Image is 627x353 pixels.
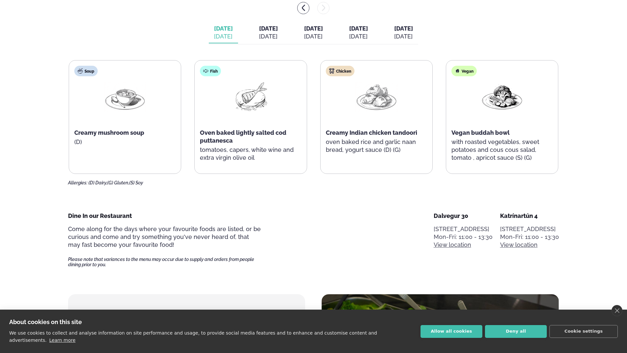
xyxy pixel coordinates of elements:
button: [DATE] [DATE] [209,22,238,44]
div: Chicken [326,66,354,76]
p: [STREET_ADDRESS] [434,225,493,233]
div: [DATE] [394,33,413,40]
a: close [612,305,622,316]
button: [DATE] [DATE] [254,22,283,44]
strong: About cookies on this site [9,318,82,325]
span: [DATE] [214,25,233,32]
span: (G) Gluten, [107,180,129,185]
div: Dalvegur 30 [434,212,493,220]
img: Vegan.svg [455,68,460,74]
img: Fish.png [229,82,272,112]
span: Please note that variances to the menu may occur due to supply and orders from people dining prio... [68,257,261,267]
button: Allow all cookies [421,325,482,338]
span: (D) Dairy, [88,180,107,185]
img: Chicken-thighs.png [355,82,398,112]
p: [STREET_ADDRESS] [500,225,559,233]
div: [DATE] [349,33,368,40]
img: soup.svg [78,68,83,74]
span: Oven baked lightly salted cod puttanesca [200,129,286,144]
img: fish.svg [203,68,208,74]
span: Creamy Indian chicken tandoori [326,129,417,136]
div: Katrínartún 4 [500,212,559,220]
p: We use cookies to collect and analyse information on site performance and usage, to provide socia... [9,330,377,343]
button: [DATE] [DATE] [344,22,373,44]
div: Soup [74,66,98,76]
span: Allergies: [68,180,87,185]
span: Dine In our Restaurant [68,212,132,219]
p: with roasted vegetables, sweet potatoes and cous cous salad, tomato , apricot sauce (S) (G) [451,138,553,162]
p: (D) [74,138,176,146]
span: Vegan buddah bowl [451,129,510,136]
button: Deny all [485,325,547,338]
a: View location [434,241,471,249]
img: Soup.png [104,82,146,112]
a: View location [500,241,538,249]
button: Cookie settings [549,325,618,338]
span: (S) Soy [129,180,143,185]
button: [DATE] [DATE] [389,22,418,44]
div: [DATE] [214,33,233,40]
button: menu-btn-right [317,2,329,14]
img: chicken.svg [329,68,334,74]
div: Vegan [451,66,477,76]
div: Mon-Fri: 11:00 - 13:30 [500,233,559,241]
span: [DATE] [304,25,323,32]
button: menu-btn-left [297,2,309,14]
a: Learn more [49,338,76,343]
span: [DATE] [349,25,368,32]
div: [DATE] [304,33,323,40]
img: Vegan.png [481,82,523,112]
div: [DATE] [259,33,278,40]
span: Come along for the days where your favourite foods are listed, or be curious and come and try som... [68,225,261,248]
span: Creamy mushroom soup [74,129,144,136]
span: [DATE] [394,25,413,32]
p: tomatoes, capers, white wine and extra virgin olive oil [200,146,301,162]
button: [DATE] [DATE] [299,22,328,44]
div: Mon-Fri: 11:00 - 13:30 [434,233,493,241]
div: Fish [200,66,221,76]
span: [DATE] [259,25,278,32]
p: oven baked rice and garlic naan bread, yogurt sauce (D) (G) [326,138,427,154]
